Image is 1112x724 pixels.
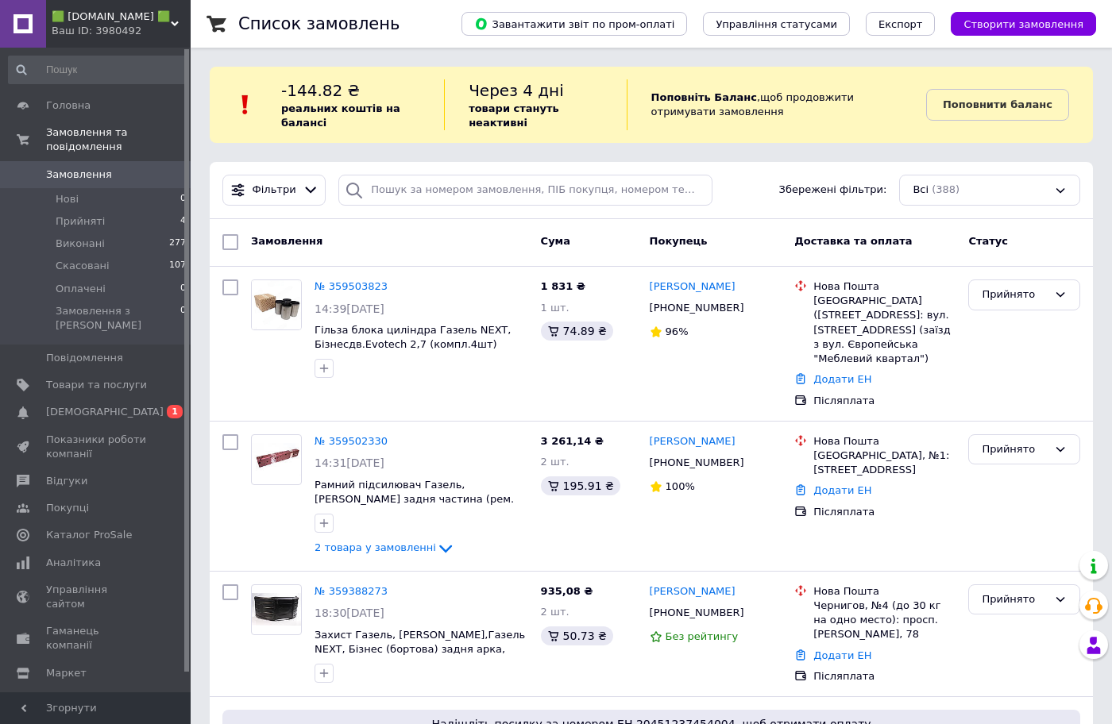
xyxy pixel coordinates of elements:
span: Оплачені [56,282,106,296]
a: Гільза блока циліндра Газель NEXT, Бізнесдв.Evotech 2,7 (компл.4шт) (Конотоп) А274/275-1002020 C.I.U [315,324,511,365]
input: Пошук [8,56,187,84]
span: Повідомлення [46,351,123,365]
span: Маркет [46,666,87,680]
div: Післяплата [813,669,956,684]
span: Прийняті [56,214,105,229]
img: Фото товару [252,593,301,626]
div: Нова Пошта [813,279,956,294]
span: 🟩 CUMMINS.IN.UA 🟩 [52,10,171,24]
button: Створити замовлення [951,12,1096,36]
img: Фото товару [252,443,301,476]
span: Без рейтингу [666,630,739,642]
img: :exclamation: [234,93,257,117]
span: Всі [913,183,929,198]
span: Головна [46,98,91,113]
div: Післяплата [813,394,956,408]
a: Поповнити баланс [926,89,1069,121]
span: 4 [180,214,186,229]
a: № 359502330 [315,435,388,447]
span: (388) [932,183,959,195]
a: № 359503823 [315,280,388,292]
span: 100% [666,480,695,492]
span: Нові [56,192,79,206]
div: [PHONE_NUMBER] [647,603,747,623]
b: реальних коштів на балансі [281,102,400,129]
a: Фото товару [251,584,302,635]
span: Каталог ProSale [46,528,132,542]
a: № 359388273 [315,585,388,597]
div: Прийнято [982,591,1048,608]
div: Прийнято [982,287,1048,303]
span: Cума [541,235,570,247]
a: Створити замовлення [935,17,1096,29]
span: 2 товара у замовленні [315,541,436,553]
img: Фото товару [252,280,301,329]
a: Додати ЕН [813,484,871,496]
b: товари стануть неактивні [469,102,559,129]
span: Замовлення [251,235,322,247]
span: Управління сайтом [46,583,147,611]
div: 195.91 ₴ [541,476,620,495]
div: , щоб продовжити отримувати замовлення [627,79,926,130]
div: Нова Пошта [813,434,956,449]
span: Аналітика [46,556,101,570]
h1: Список замовлень [238,14,400,33]
span: Скасовані [56,259,110,273]
span: Гаманець компанії [46,624,147,653]
span: 14:39[DATE] [315,302,384,315]
a: Додати ЕН [813,373,871,385]
span: Замовлення та повідомлення [46,125,191,154]
div: [GEOGRAPHIC_DATA], №1: [STREET_ADDRESS] [813,449,956,477]
div: [PHONE_NUMBER] [647,298,747,318]
span: Замовлення [46,168,112,182]
a: Додати ЕН [813,649,871,661]
span: 18:30[DATE] [315,607,384,619]
span: Завантажити звіт по пром-оплаті [474,17,674,31]
span: 277 [169,237,186,251]
span: 0 [180,282,186,296]
div: Ваш ID: 3980492 [52,24,191,38]
span: 0 [180,304,186,333]
span: Експорт [878,18,923,30]
span: Покупець [650,235,708,247]
span: Виконані [56,237,105,251]
span: 2 шт. [541,606,570,618]
span: Статус [968,235,1008,247]
b: Поповніть Баланс [651,91,757,103]
input: Пошук за номером замовлення, ПІБ покупця, номером телефону, Email, номером накладної [338,175,712,206]
button: Експорт [866,12,936,36]
span: 1 831 ₴ [541,280,585,292]
span: Рамний підсилювач Газель, [PERSON_NAME] задня частина (рем. вставка з ресорної сталі) (2 наймен.)... [315,479,519,535]
button: Завантажити звіт по пром-оплаті [461,12,687,36]
div: Нова Пошта [813,584,956,599]
div: 74.89 ₴ [541,322,613,341]
span: Фільтри [253,183,296,198]
button: Управління статусами [703,12,850,36]
a: Фото товару [251,434,302,485]
span: Через 4 дні [469,81,564,100]
div: Післяплата [813,505,956,519]
a: Фото товару [251,279,302,330]
b: Поповнити баланс [943,98,1052,110]
span: 1 шт. [541,302,570,314]
span: 0 [180,192,186,206]
a: Захист Газель, [PERSON_NAME],Газель NEXT, Бізнес (бортова) задня арка, квадратна (бризговик, крил... [315,629,525,685]
div: Чернигов, №4 (до 30 кг на одно место): просп. [PERSON_NAME], 78 [813,599,956,642]
span: -144.82 ₴ [281,81,360,100]
a: 2 товара у замовленні [315,541,455,553]
span: 2 шт. [541,456,570,468]
a: [PERSON_NAME] [650,584,736,599]
span: Управління статусами [716,18,837,30]
span: 107 [169,259,186,273]
div: Прийнято [982,441,1048,458]
span: 935,08 ₴ [541,585,593,597]
span: Показники роботи компанії [46,433,147,461]
div: 50.73 ₴ [541,626,613,645]
div: [PHONE_NUMBER] [647,452,747,473]
span: 1 [167,405,183,418]
span: Товари та послуги [46,378,147,392]
span: 96% [666,325,689,337]
span: Відгуки [46,474,87,488]
span: Збережені фільтри: [779,183,887,198]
